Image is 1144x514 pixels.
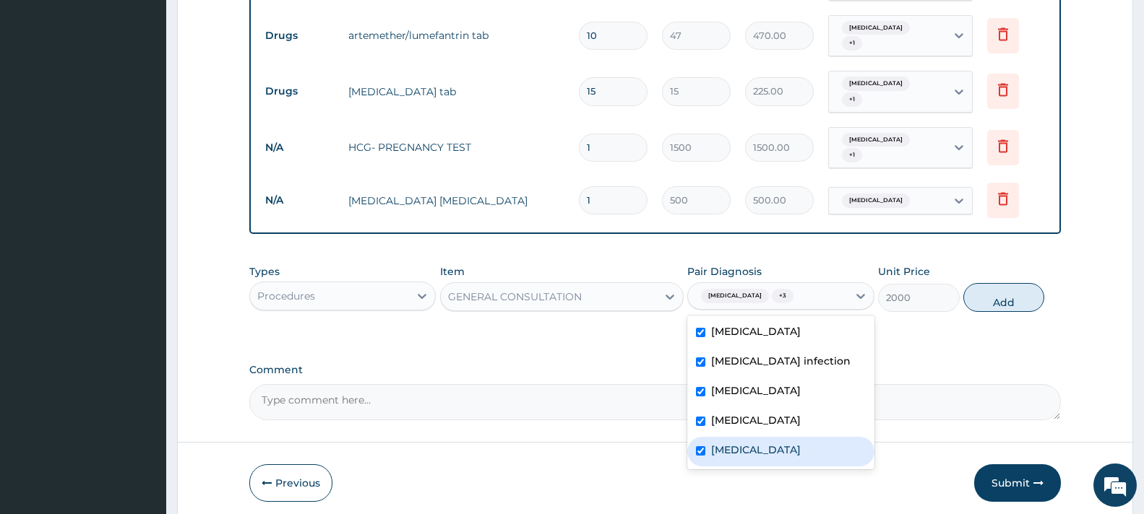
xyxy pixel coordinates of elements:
[842,193,910,208] span: [MEDICAL_DATA]
[842,21,910,35] span: [MEDICAL_DATA]
[440,264,465,279] label: Item
[258,78,341,105] td: Drugs
[448,289,582,304] div: GENERAL CONSULTATION
[878,264,930,279] label: Unit Price
[842,148,862,162] span: + 1
[842,77,910,91] span: [MEDICAL_DATA]
[341,186,572,215] td: [MEDICAL_DATA] [MEDICAL_DATA]
[249,266,280,278] label: Types
[341,21,572,50] td: artemether/lumefantrin tab
[963,283,1044,312] button: Add
[341,77,572,106] td: [MEDICAL_DATA] tab
[772,289,794,303] span: + 3
[249,464,332,502] button: Previous
[341,133,572,162] td: HCG- PREGNANCY TEST
[249,364,1061,376] label: Comment
[711,443,801,457] label: [MEDICAL_DATA]
[711,383,801,398] label: [MEDICAL_DATA]
[842,92,862,107] span: + 1
[974,464,1061,502] button: Submit
[258,187,341,214] td: N/A
[27,72,59,108] img: d_794563401_company_1708531726252_794563401
[237,7,272,42] div: Minimize live chat window
[842,36,862,51] span: + 1
[687,264,762,279] label: Pair Diagnosis
[701,289,769,303] span: [MEDICAL_DATA]
[842,133,910,147] span: [MEDICAL_DATA]
[257,289,315,303] div: Procedures
[711,324,801,339] label: [MEDICAL_DATA]
[75,81,243,100] div: Chat with us now
[711,413,801,427] label: [MEDICAL_DATA]
[84,161,199,307] span: We're online!
[711,354,851,368] label: [MEDICAL_DATA] infection
[7,352,275,403] textarea: Type your message and hit 'Enter'
[258,22,341,49] td: Drugs
[258,134,341,161] td: N/A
